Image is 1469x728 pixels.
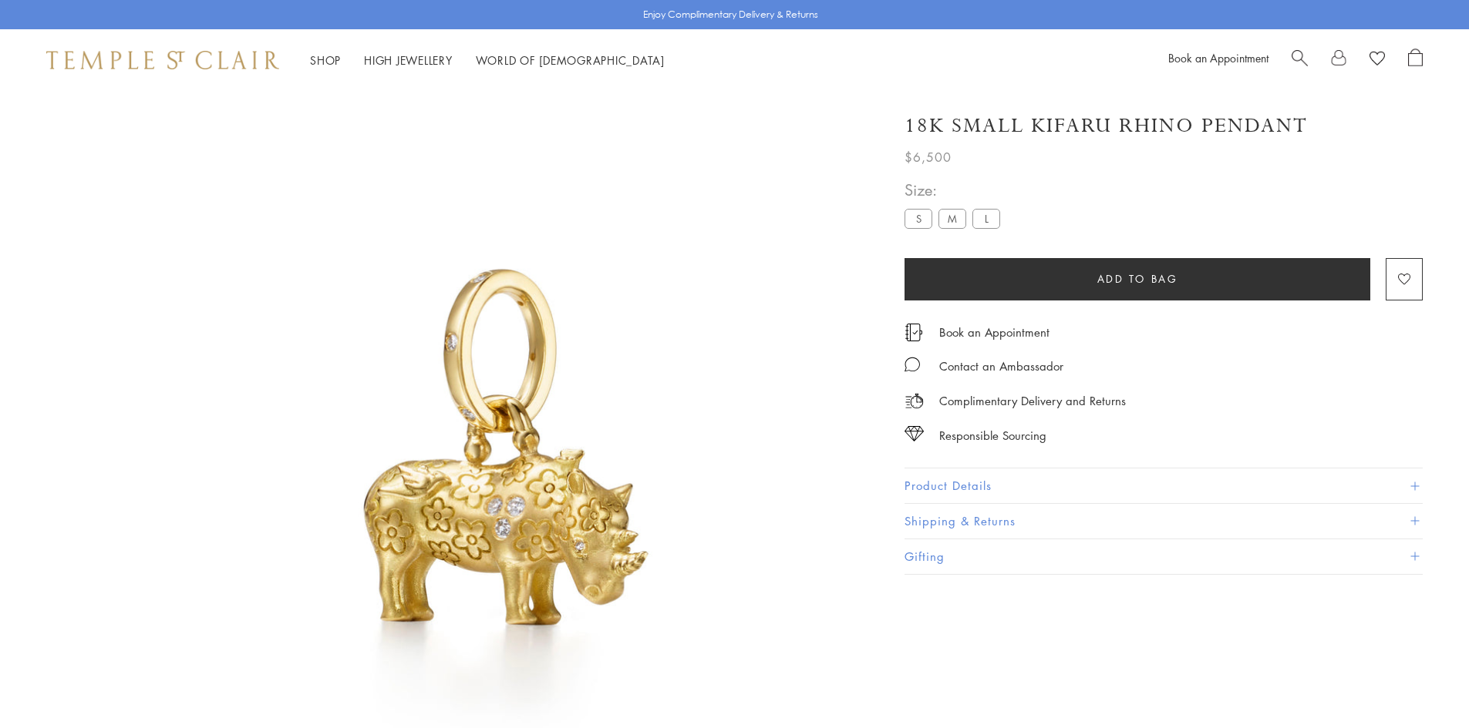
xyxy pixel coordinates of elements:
[1408,49,1423,72] a: Open Shopping Bag
[939,426,1046,445] div: Responsible Sourcing
[1168,50,1269,65] a: Book an Appointment
[938,209,966,228] label: M
[905,147,952,167] span: $6,500
[905,504,1423,538] button: Shipping & Returns
[939,357,1063,376] div: Contact an Ambassador
[46,51,279,69] img: Temple St. Clair
[905,258,1370,300] button: Add to bag
[905,209,932,228] label: S
[1097,270,1178,287] span: Add to bag
[905,426,924,441] img: icon_sourcing.svg
[1370,49,1385,72] a: View Wishlist
[905,177,1006,203] span: Size:
[476,52,665,68] a: World of [DEMOGRAPHIC_DATA]World of [DEMOGRAPHIC_DATA]
[939,391,1126,411] p: Complimentary Delivery and Returns
[939,324,1050,341] a: Book an Appointment
[905,391,924,411] img: icon_delivery.svg
[905,112,1308,139] h1: 18K Small Kifaru Rhino Pendant
[972,209,1000,228] label: L
[310,51,665,70] nav: Main navigation
[905,539,1423,574] button: Gifting
[905,357,920,372] img: MessageIcon-01_2.svg
[364,52,453,68] a: High JewelleryHigh Jewellery
[643,7,818,22] p: Enjoy Complimentary Delivery & Returns
[905,324,923,341] img: icon_appointment.svg
[310,52,341,68] a: ShopShop
[1292,49,1308,72] a: Search
[905,468,1423,503] button: Product Details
